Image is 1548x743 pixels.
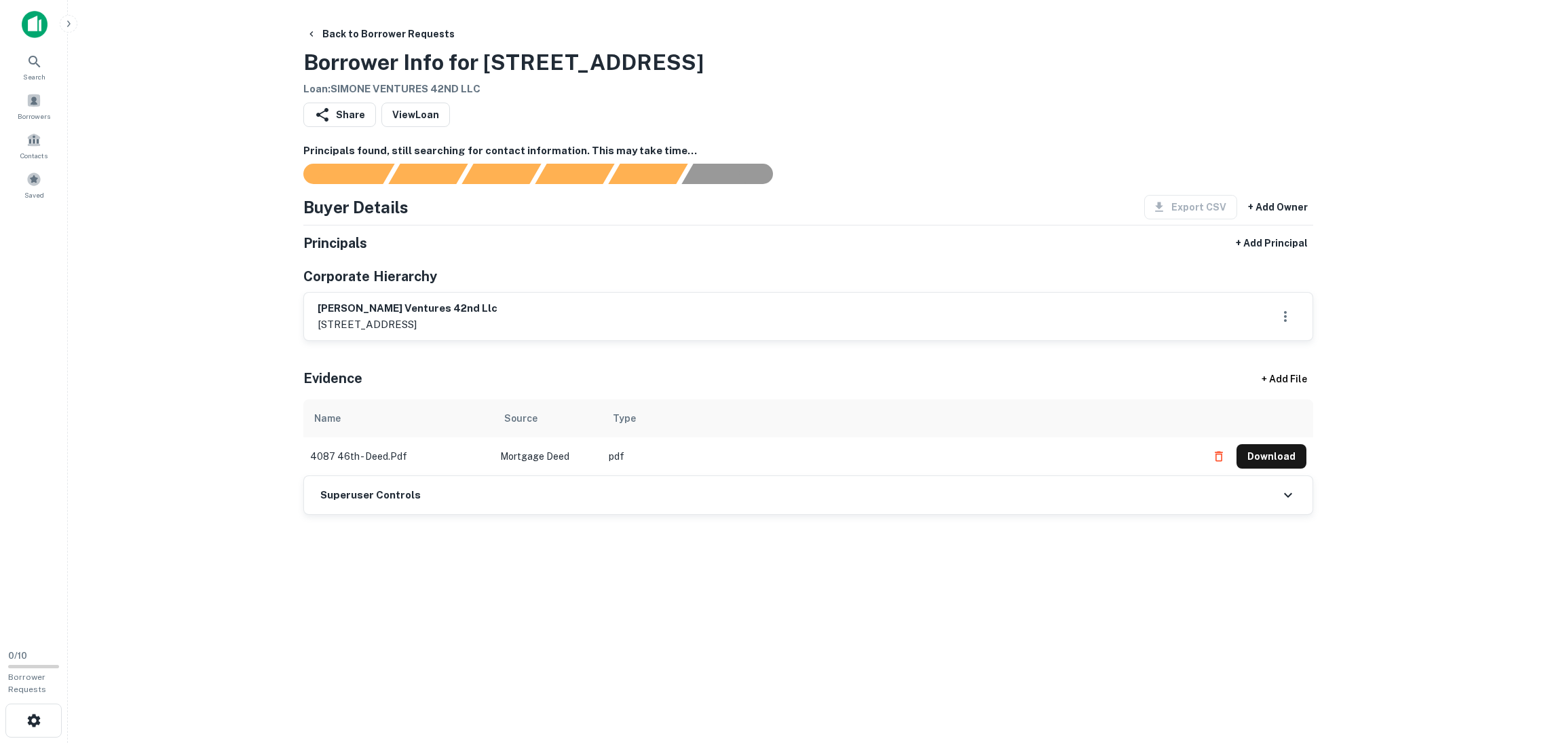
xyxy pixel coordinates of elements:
a: ViewLoan [381,103,450,127]
td: Mortgage Deed [493,437,602,475]
div: Principals found, AI now looking for contact information... [535,164,614,184]
button: + Add Owner [1243,195,1313,219]
h3: Borrower Info for [STREET_ADDRESS] [303,46,704,79]
a: Search [4,48,64,85]
span: Borrowers [18,111,50,122]
td: pdf [602,437,1200,475]
span: Search [23,71,45,82]
div: + Add File [1237,367,1332,391]
div: Source [504,410,537,427]
h5: Principals [303,233,367,253]
h5: Corporate Hierarchy [303,266,437,287]
div: Documents found, AI parsing details... [461,164,541,184]
div: Sending borrower request to AI... [287,164,389,184]
th: Source [493,399,602,437]
button: Delete file [1207,446,1231,467]
h6: [PERSON_NAME] ventures 42nd llc [318,301,497,316]
a: Contacts [4,127,64,164]
button: Back to Borrower Requests [301,22,460,46]
span: Contacts [20,150,48,161]
div: AI fulfillment process complete. [682,164,789,184]
a: Borrowers [4,88,64,124]
div: Your request is received and processing... [388,164,468,184]
span: 0 / 10 [8,651,27,661]
h4: Buyer Details [303,195,409,219]
h6: Superuser Controls [320,488,421,503]
span: Borrower Requests [8,672,46,694]
h6: Principals found, still searching for contact information. This may take time... [303,143,1313,159]
img: capitalize-icon.png [22,11,48,38]
div: scrollable content [303,399,1313,475]
th: Type [602,399,1200,437]
h6: Loan : SIMONE VENTURES 42ND LLC [303,81,704,97]
button: Download [1236,444,1306,469]
button: Share [303,103,376,127]
div: Type [613,410,636,427]
th: Name [303,399,493,437]
div: Name [314,410,341,427]
h5: Evidence [303,368,362,388]
div: Principals found, still searching for contact information. This may take time... [608,164,687,184]
p: [STREET_ADDRESS] [318,316,497,333]
button: + Add Principal [1230,231,1313,255]
a: Saved [4,166,64,203]
span: Saved [24,189,44,200]
td: 4087 46th - deed.pdf [303,437,493,475]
